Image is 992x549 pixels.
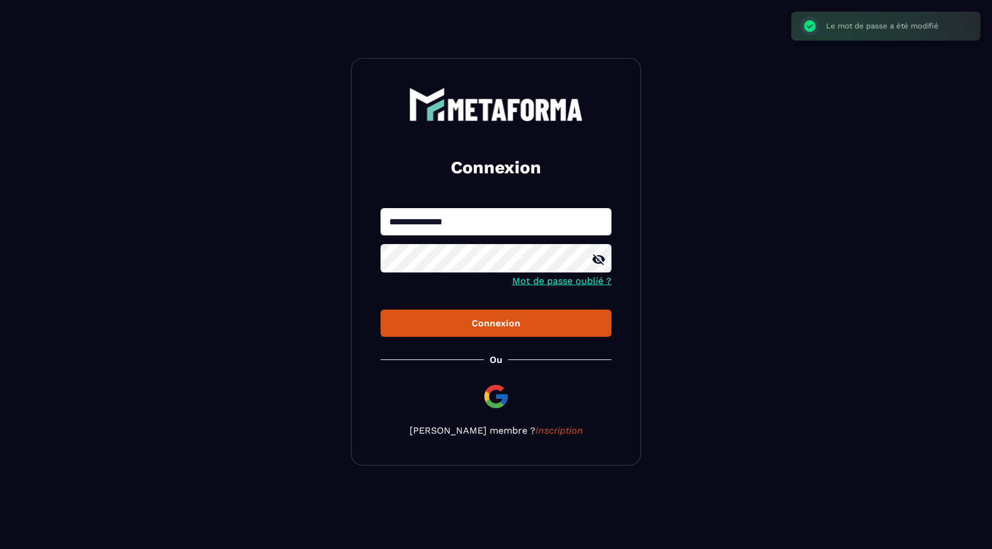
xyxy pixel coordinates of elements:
[490,354,502,365] p: Ou
[381,425,611,436] p: [PERSON_NAME] membre ?
[535,425,583,436] a: Inscription
[409,88,583,121] img: logo
[482,383,510,410] img: google
[512,275,611,286] a: Mot de passe oublié ?
[394,156,598,179] h2: Connexion
[381,88,611,121] a: logo
[390,318,602,329] div: Connexion
[381,310,611,337] button: Connexion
